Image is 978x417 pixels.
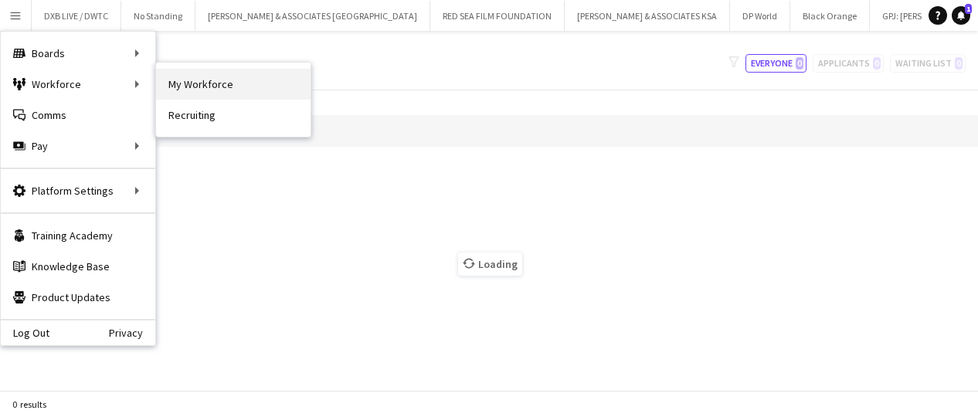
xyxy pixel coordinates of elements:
[156,100,311,131] a: Recruiting
[565,1,730,31] button: [PERSON_NAME] & ASSOCIATES KSA
[952,6,970,25] a: 1
[156,69,311,100] a: My Workforce
[1,38,155,69] div: Boards
[1,251,155,282] a: Knowledge Base
[1,131,155,161] div: Pay
[1,327,49,339] a: Log Out
[790,1,870,31] button: Black Orange
[1,220,155,251] a: Training Academy
[1,282,155,313] a: Product Updates
[965,4,972,14] span: 1
[730,1,790,31] button: DP World
[32,1,121,31] button: DXB LIVE / DWTC
[195,1,430,31] button: [PERSON_NAME] & ASSOCIATES [GEOGRAPHIC_DATA]
[1,69,155,100] div: Workforce
[109,327,155,339] a: Privacy
[430,1,565,31] button: RED SEA FILM FOUNDATION
[1,100,155,131] a: Comms
[458,253,522,276] span: Loading
[1,175,155,206] div: Platform Settings
[745,54,807,73] button: Everyone0
[121,1,195,31] button: No Standing
[796,57,803,69] span: 0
